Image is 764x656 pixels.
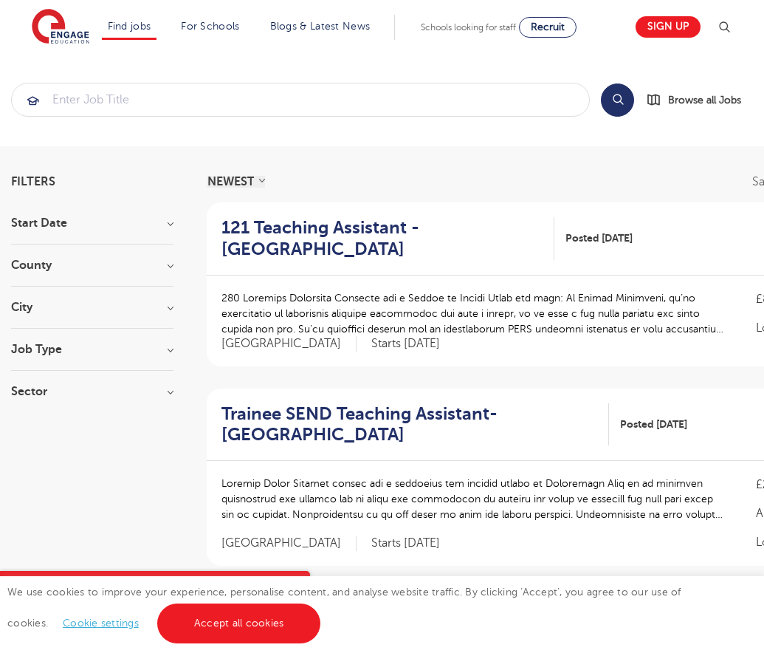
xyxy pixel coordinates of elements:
[63,618,139,629] a: Cookie settings
[32,9,89,46] img: Engage Education
[421,22,516,33] span: Schools looking for staff
[531,21,565,33] span: Recruit
[181,21,239,32] a: For Schools
[371,536,440,551] p: Starts [DATE]
[281,571,310,601] button: Close
[221,290,726,337] p: 280 Loremips Dolorsita Consecte adi e Seddoe te Incidi Utlab etd magn: Al Enimad Minimveni, qu’no...
[371,336,440,352] p: Starts [DATE]
[221,403,609,446] a: Trainee SEND Teaching Assistant- [GEOGRAPHIC_DATA]
[565,230,633,246] span: Posted [DATE]
[11,217,173,229] h3: Start Date
[221,403,597,446] h2: Trainee SEND Teaching Assistant- [GEOGRAPHIC_DATA]
[11,176,55,188] span: Filters
[157,604,321,643] a: Accept all cookies
[221,336,357,352] span: [GEOGRAPHIC_DATA]
[7,587,681,629] span: We use cookies to improve your experience, personalise content, and analyse website traffic. By c...
[221,536,357,551] span: [GEOGRAPHIC_DATA]
[11,259,173,271] h3: County
[646,92,753,109] a: Browse all Jobs
[221,476,726,522] p: Loremip Dolor Sitamet consec adi e seddoeius tem incidid utlabo et Doloremagn Aliq en ad minimven...
[11,344,173,355] h3: Job Type
[11,386,173,397] h3: Sector
[221,217,543,260] h2: 121 Teaching Assistant - [GEOGRAPHIC_DATA]
[519,17,577,38] a: Recruit
[108,21,151,32] a: Find jobs
[12,83,589,116] input: Submit
[668,92,741,109] span: Browse all Jobs
[11,301,173,313] h3: City
[270,21,371,32] a: Blogs & Latest News
[11,83,590,117] div: Submit
[636,16,701,38] a: Sign up
[620,417,687,432] span: Posted [DATE]
[601,83,634,117] button: Search
[221,217,554,260] a: 121 Teaching Assistant - [GEOGRAPHIC_DATA]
